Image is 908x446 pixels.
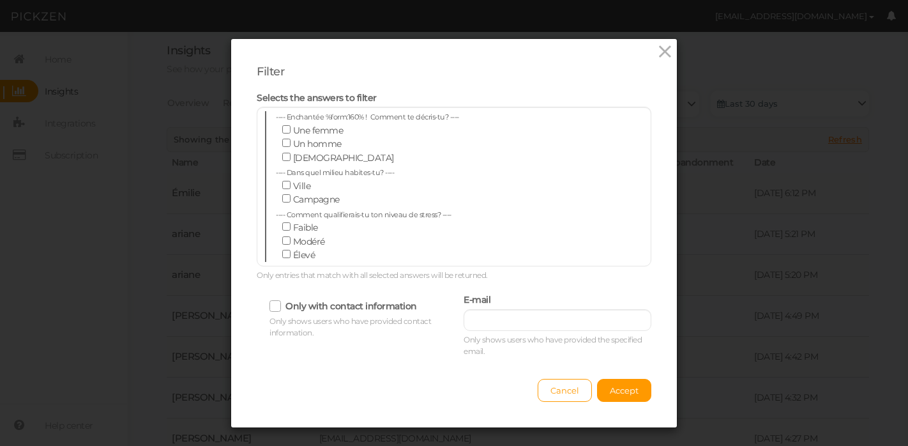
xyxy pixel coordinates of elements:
input: Une femme [282,125,291,134]
span: ---- Enchantée %form:160% ! Comment te décris-tu? ---- [276,112,459,121]
input: Un homme [282,139,291,147]
input: [DEMOGRAPHIC_DATA] [282,153,291,161]
span: Filter [257,65,284,79]
label: Only with contact information [285,300,417,312]
span: Élevé [293,249,315,261]
input: Ville [282,181,291,189]
span: Modéré [293,236,325,247]
button: Accept [597,379,651,402]
span: Accept [610,385,639,396]
label: E-mail [464,295,490,306]
span: ---- Comment qualifierais-tu ton niveau de stress? ---- [276,210,451,219]
span: Une femme [293,125,344,136]
span: Selects the answers to filter [257,92,377,104]
span: Only shows users who have provided contact information. [269,316,431,337]
span: Faible [293,222,318,233]
span: ---- Dans quel milieu habites-tu? ---- [276,168,394,177]
span: Un homme [293,138,342,150]
span: Ville [293,180,311,192]
input: Modéré [282,236,291,245]
span: Only shows users who have provided the specified email. [464,335,642,356]
button: Cancel [538,379,592,402]
span: Cancel [550,385,579,396]
input: Faible [282,222,291,231]
span: Campagne [293,194,340,205]
input: Élevé [282,250,291,258]
span: Only entries that match with all selected answers will be returned. [257,270,488,280]
input: Campagne [282,194,291,203]
span: [DEMOGRAPHIC_DATA] [293,152,394,164]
